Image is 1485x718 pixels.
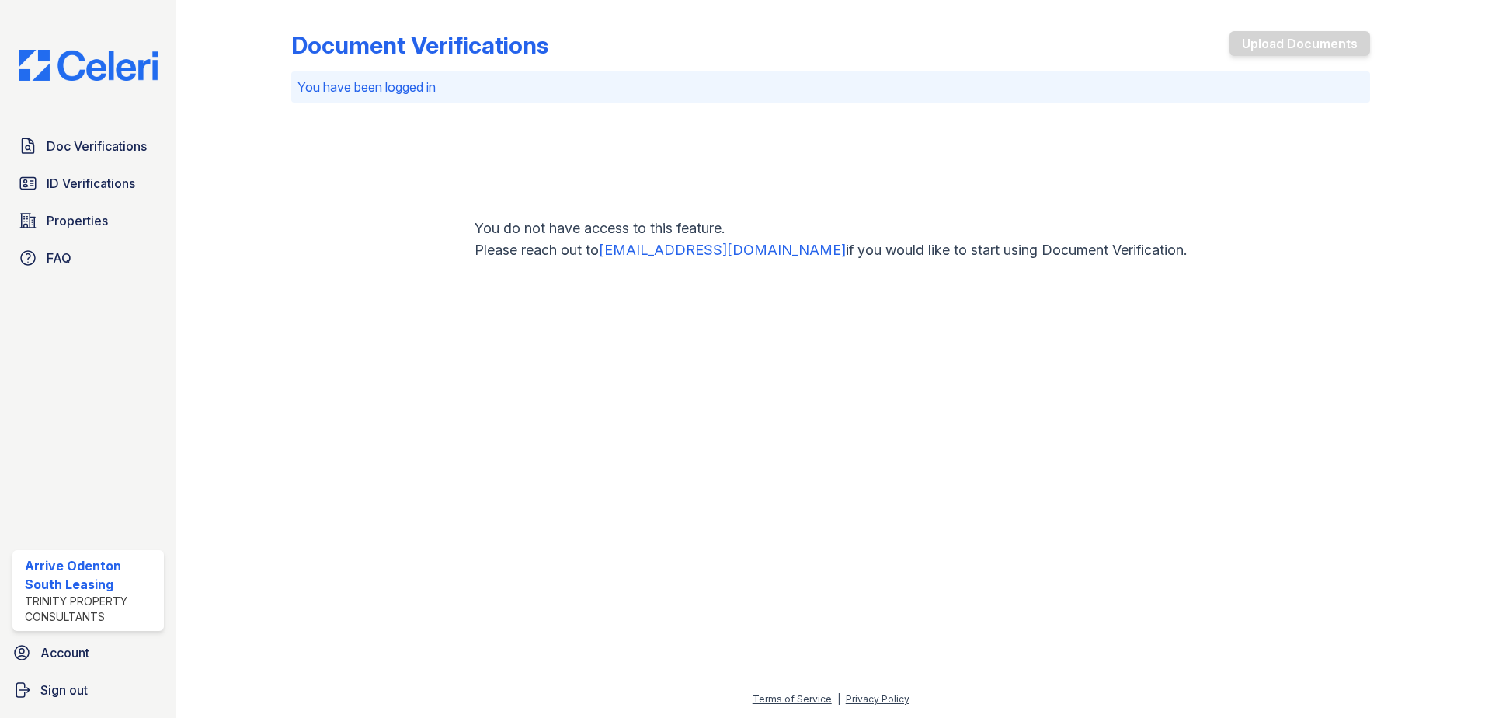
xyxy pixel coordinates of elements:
a: Terms of Service [753,693,832,705]
a: Doc Verifications [12,131,164,162]
span: Sign out [40,681,88,699]
a: [EMAIL_ADDRESS][DOMAIN_NAME] [599,242,846,258]
a: FAQ [12,242,164,274]
img: CE_Logo_Blue-a8612792a0a2168367f1c8372b55b34899dd931a85d93a1a3d3e32e68fde9ad4.png [6,50,170,81]
span: FAQ [47,249,71,267]
a: Account [6,637,170,668]
a: Privacy Policy [846,693,909,705]
span: Properties [47,211,108,230]
span: Doc Verifications [47,137,147,155]
div: Arrive Odenton South Leasing [25,556,158,594]
div: | [837,693,840,705]
div: Document Verifications [291,31,548,59]
span: Account [40,643,89,662]
a: Sign out [6,674,170,706]
a: ID Verifications [12,168,164,199]
a: Properties [12,205,164,236]
p: You do not have access to this feature. Please reach out to if you would like to start using Docu... [475,218,1187,261]
div: Trinity Property Consultants [25,594,158,625]
p: You have been logged in [297,78,1364,96]
span: ID Verifications [47,174,135,193]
